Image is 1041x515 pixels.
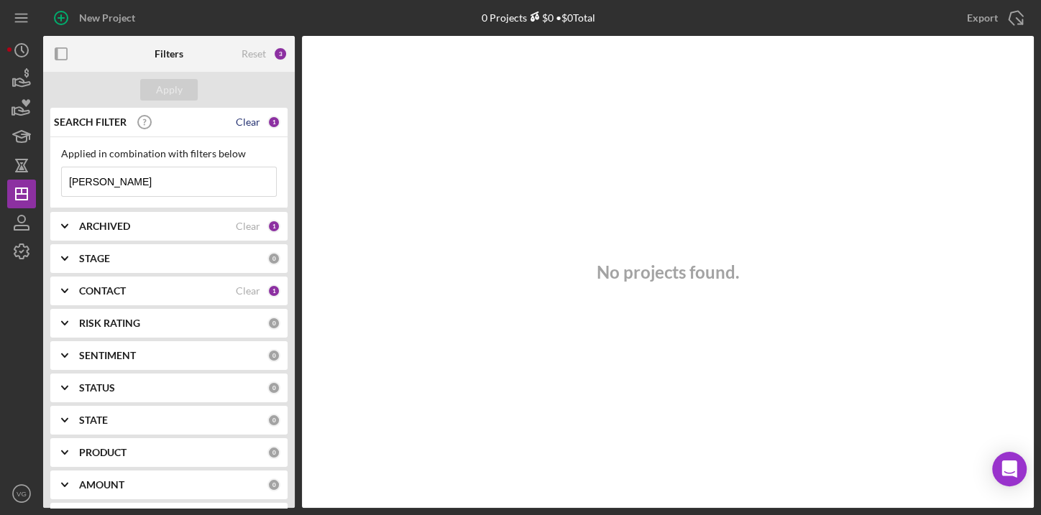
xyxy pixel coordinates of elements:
b: CONTACT [79,285,126,297]
b: STATE [79,414,108,426]
b: AMOUNT [79,479,124,491]
button: Export [953,4,1034,32]
button: Apply [140,79,198,101]
b: STAGE [79,253,110,264]
h3: No projects found. [597,262,739,282]
div: 0 [267,446,280,459]
div: 0 [267,252,280,265]
text: VG [17,490,27,498]
div: Clear [236,285,260,297]
div: Reset [242,48,266,60]
div: 1 [267,284,280,297]
div: Export [967,4,998,32]
div: 0 [267,414,280,427]
div: 1 [267,220,280,233]
div: Open Intercom Messenger [992,452,1027,486]
div: 0 [267,381,280,394]
div: Clear [236,116,260,128]
div: 3 [273,47,288,61]
button: New Project [43,4,150,32]
b: ARCHIVED [79,221,130,232]
div: 0 Projects • $0 Total [482,11,595,24]
b: SEARCH FILTER [54,116,127,128]
b: RISK RATING [79,317,140,329]
b: PRODUCT [79,447,127,458]
div: 1 [267,116,280,129]
b: Filters [155,48,183,60]
div: 0 [267,349,280,362]
div: 0 [267,317,280,330]
div: New Project [79,4,135,32]
button: VG [7,479,36,508]
b: SENTIMENT [79,350,136,361]
div: 0 [267,478,280,491]
div: Applied in combination with filters below [61,148,277,159]
div: Apply [156,79,183,101]
div: Clear [236,221,260,232]
b: STATUS [79,382,115,394]
div: $0 [527,11,554,24]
